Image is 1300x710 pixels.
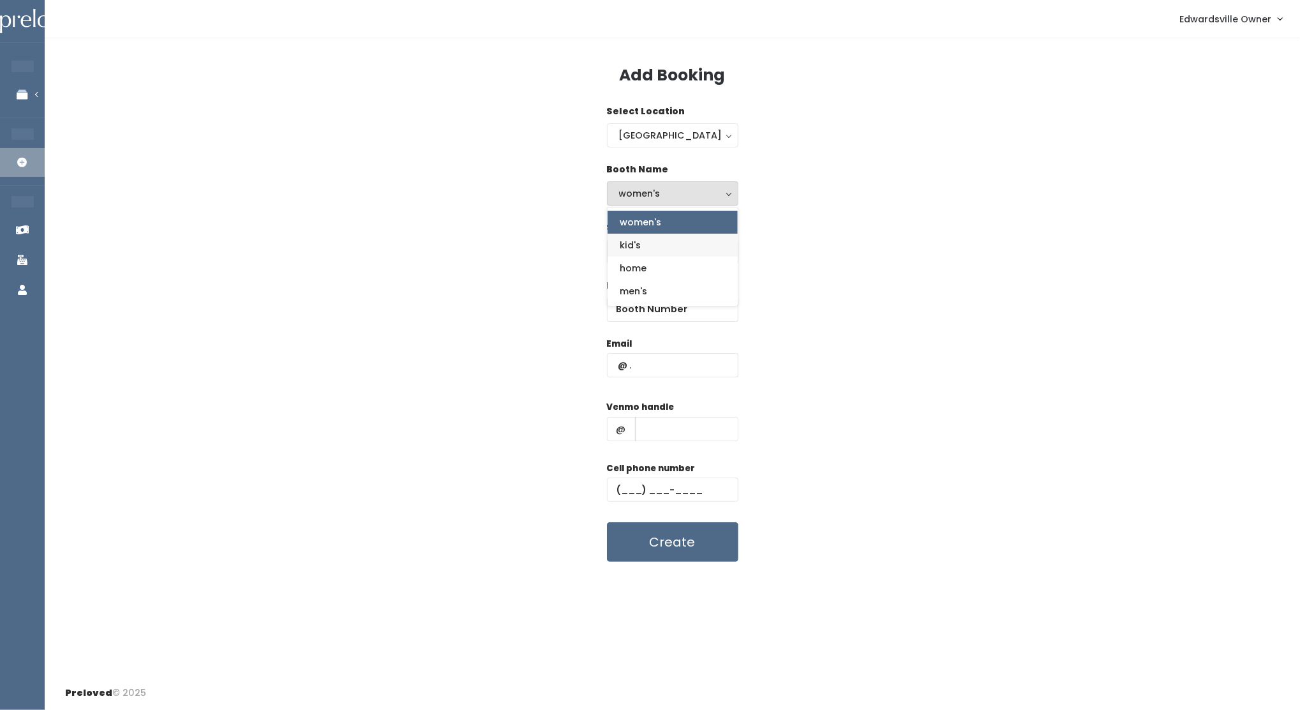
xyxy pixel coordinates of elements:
button: [GEOGRAPHIC_DATA] [607,123,738,147]
span: men's [620,284,648,298]
input: (___) ___-____ [607,478,738,502]
input: @ . [607,353,738,377]
span: Preloved [65,686,112,699]
span: kid's [620,238,641,252]
label: Venmo handle [607,401,675,414]
h3: Add Booking [620,66,726,84]
span: home [620,261,647,275]
label: Cell phone number [607,462,696,475]
a: Edwardsville Owner [1167,5,1295,33]
label: Booth Name [607,163,669,176]
div: [GEOGRAPHIC_DATA] [619,128,726,142]
div: women's [619,186,726,200]
span: women's [620,215,662,229]
button: women's [607,181,738,206]
div: © 2025 [65,676,146,700]
label: Email [607,338,632,351]
span: @ [607,417,636,441]
input: Booth Number [607,298,738,322]
button: Create [607,522,738,562]
label: Select Location [607,105,685,118]
span: Edwardsville Owner [1179,12,1271,26]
